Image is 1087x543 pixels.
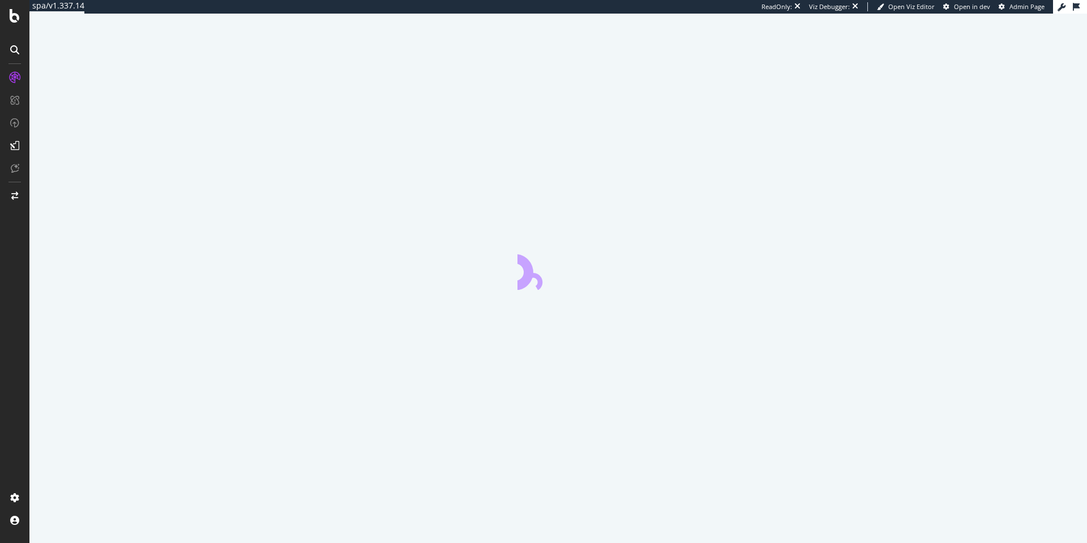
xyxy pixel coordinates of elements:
[1009,2,1045,11] span: Admin Page
[761,2,792,11] div: ReadOnly:
[809,2,850,11] div: Viz Debugger:
[888,2,935,11] span: Open Viz Editor
[517,249,599,290] div: animation
[877,2,935,11] a: Open Viz Editor
[999,2,1045,11] a: Admin Page
[954,2,990,11] span: Open in dev
[943,2,990,11] a: Open in dev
